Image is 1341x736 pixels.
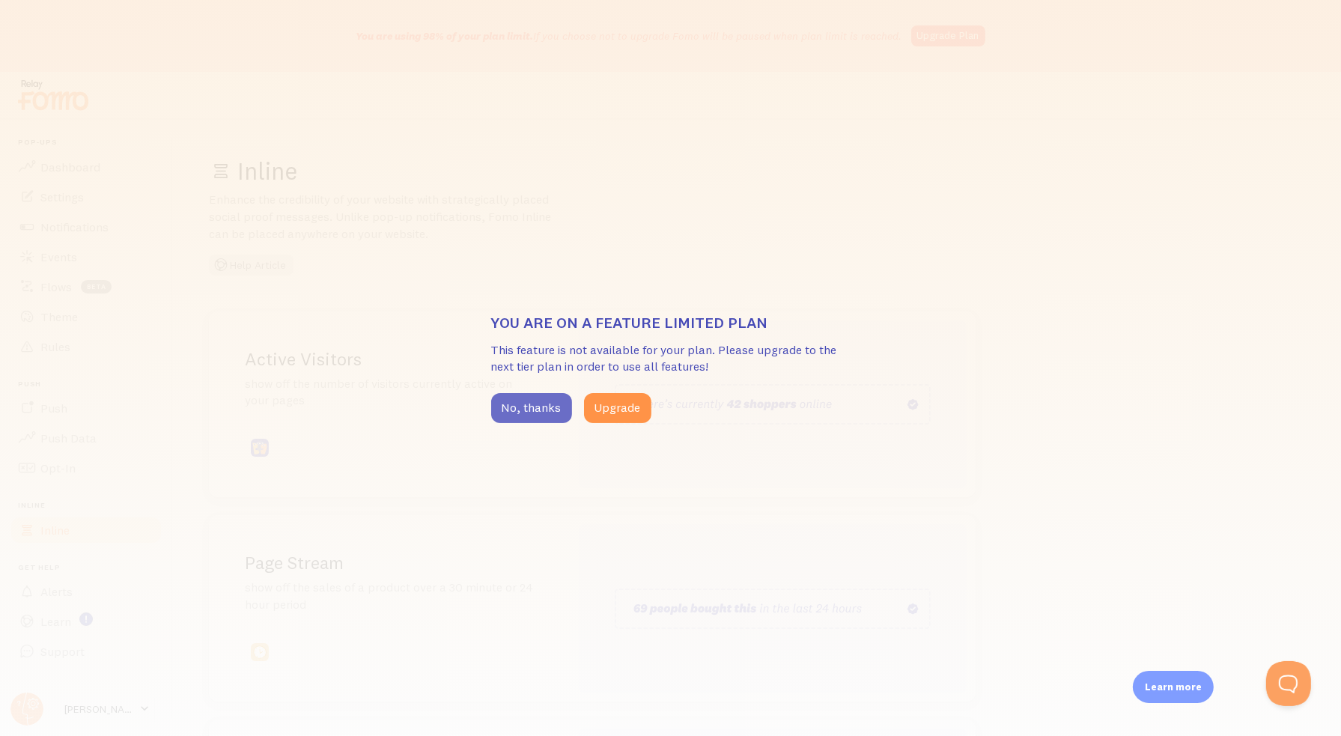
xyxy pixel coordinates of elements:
iframe: Help Scout Beacon - Open [1266,661,1311,706]
button: Upgrade [584,393,651,423]
button: No, thanks [491,393,572,423]
p: Learn more [1145,680,1202,694]
div: Learn more [1133,671,1214,703]
p: This feature is not available for your plan. Please upgrade to the next tier plan in order to use... [491,341,851,376]
h3: You are on a feature limited plan [491,313,851,332]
